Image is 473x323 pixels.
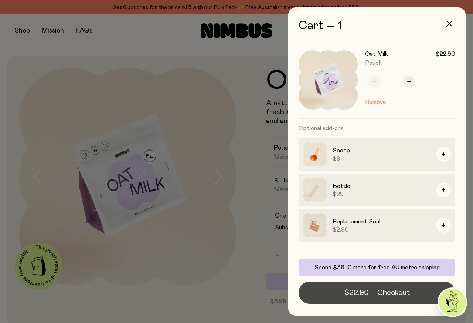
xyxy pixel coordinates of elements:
[333,182,430,191] h3: Bottle
[365,50,388,58] h3: Oat Milk
[365,98,386,107] button: Remove
[436,50,455,58] span: $22.90
[333,217,430,226] h3: Replacement Seal
[303,264,451,271] p: Spend $36.10 more for free AU metro shipping
[439,289,466,316] img: agent
[333,155,430,162] span: $9
[299,119,455,138] h3: Optional add-ons
[333,191,430,198] span: $29
[365,60,382,66] span: Pouch
[299,19,455,33] h2: Cart – 1
[333,226,430,233] span: $2.90
[333,146,430,155] h3: Scoop
[299,282,455,304] button: $22.90 – Checkout
[344,287,410,298] span: $22.90 – Checkout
